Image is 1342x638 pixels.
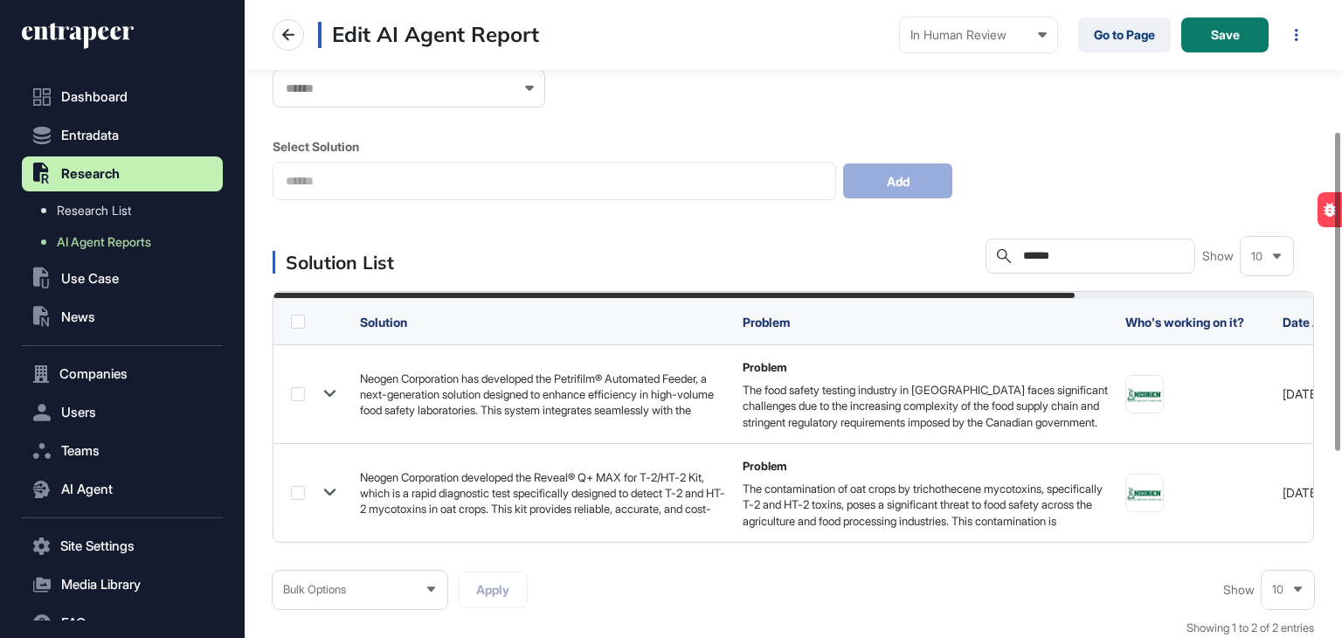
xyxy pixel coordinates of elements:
button: Users [22,395,223,430]
span: Research List [57,204,131,218]
div: In Human Review [910,28,1047,42]
div: Neogen Corporation has developed the Petrifilm® Automated Feeder, a next-generation solution desi... [360,371,725,418]
a: image [1125,474,1164,512]
div: The food safety testing industry in [GEOGRAPHIC_DATA] faces significant challenges due to the inc... [743,382,1108,429]
button: AI Agent [22,472,223,507]
h3: Edit AI Agent Report [318,22,539,48]
span: Dashboard [61,90,128,104]
button: Save [1181,17,1269,52]
span: Site Settings [60,539,135,553]
button: Research [22,156,223,191]
span: Solution [360,315,407,329]
button: Entradata [22,118,223,153]
span: News [61,310,95,324]
span: Teams [61,444,100,458]
div: Neogen Corporation developed the Reveal® Q+ MAX for T-2/HT-2 Kit, which is a rapid diagnostic tes... [360,469,725,517]
span: Show [1202,249,1234,263]
button: Media Library [22,567,223,602]
span: Entradata [61,128,119,142]
button: Companies [22,357,223,392]
span: Bulk Options [283,583,346,596]
div: Problem [743,359,1108,375]
span: AI Agent Reports [57,235,151,249]
span: AI Agent [61,482,113,496]
a: Go to Page [1078,17,1171,52]
div: The contamination of oat crops by trichothecene mycotoxins, specifically T-2 and HT-2 toxins, pos... [743,481,1108,528]
a: image [1125,375,1164,413]
img: image [1126,475,1163,511]
span: Who's working on it? [1125,315,1244,329]
a: Dashboard [22,80,223,114]
div: Problem [743,458,1108,474]
span: Problem [743,315,790,329]
a: AI Agent Reports [31,226,223,258]
button: News [22,300,223,335]
span: 10 [1251,250,1262,263]
div: Showing 1 to 2 of 2 entries [1186,620,1314,637]
img: image [1126,376,1163,413]
span: Companies [59,367,128,381]
button: Site Settings [22,529,223,564]
button: Teams [22,433,223,468]
span: Use Case [61,272,119,286]
div: Solution List [273,251,394,274]
span: Media Library [61,578,141,592]
span: Save [1211,29,1240,41]
a: Research List [31,195,223,226]
span: Users [61,406,96,420]
span: Research [61,167,120,181]
button: Use Case [22,261,223,296]
span: Show [1223,583,1255,597]
span: FAQ [61,616,86,630]
span: 10 [1272,583,1283,596]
